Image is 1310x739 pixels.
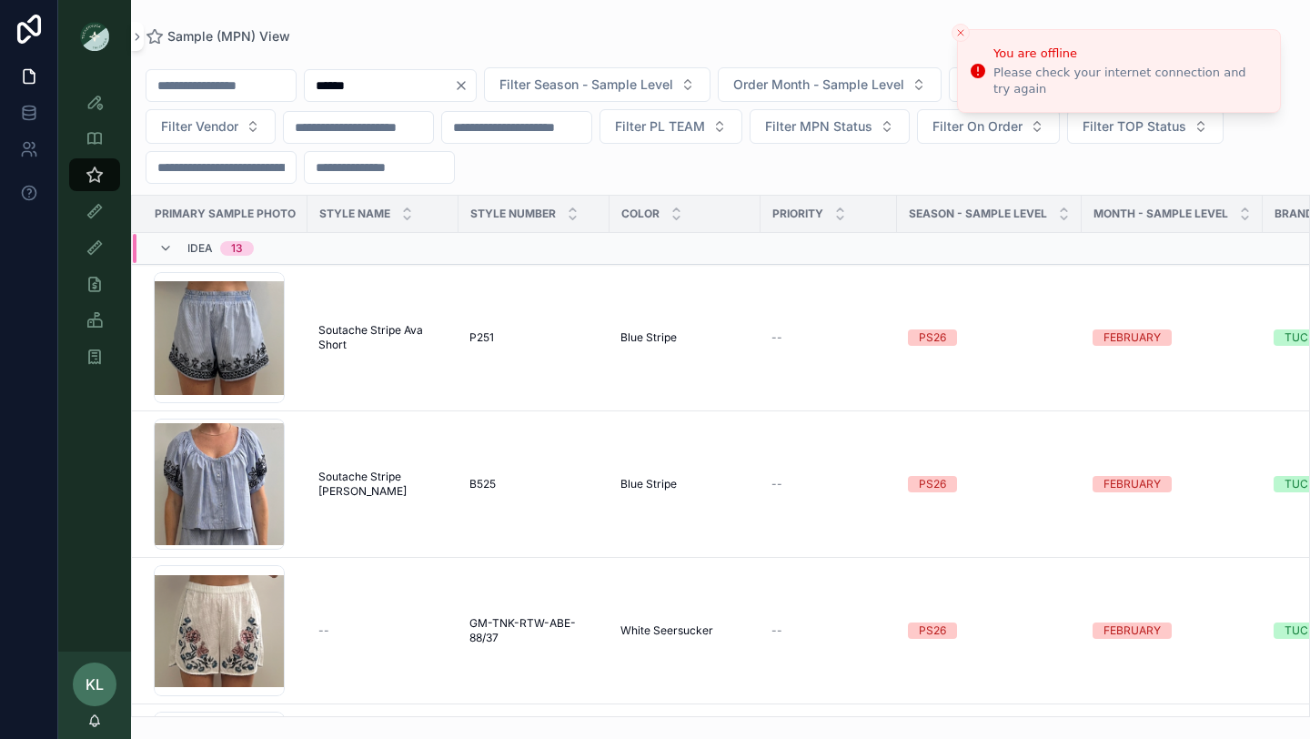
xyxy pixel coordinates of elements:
[621,207,660,221] span: Color
[231,241,243,256] div: 13
[1103,623,1161,639] div: FEBRUARY
[771,623,886,638] a: --
[58,73,131,397] div: scrollable content
[146,27,290,46] a: Sample (MPN) View
[620,477,750,491] a: Blue Stripe
[161,117,238,136] span: Filter Vendor
[620,623,750,638] a: White Seersucker
[718,67,942,102] button: Select Button
[932,117,1023,136] span: Filter On Order
[470,207,556,221] span: Style Number
[620,330,677,345] span: Blue Stripe
[469,616,599,645] a: GM-TNK-RTW-ABE-88/37
[919,329,946,346] div: PS26
[772,207,823,221] span: PRIORITY
[771,477,782,491] span: --
[949,67,1092,102] button: Select Button
[1067,109,1224,144] button: Select Button
[771,477,886,491] a: --
[917,109,1060,144] button: Select Button
[952,24,970,42] button: Close toast
[908,623,1071,639] a: PS26
[484,67,710,102] button: Select Button
[318,470,448,499] a: Soutache Stripe [PERSON_NAME]
[919,476,946,492] div: PS26
[167,27,290,46] span: Sample (MPN) View
[155,207,296,221] span: PRIMARY SAMPLE PHOTO
[1093,476,1252,492] a: FEBRUARY
[499,76,673,94] span: Filter Season - Sample Level
[86,673,104,695] span: KL
[1103,476,1161,492] div: FEBRUARY
[319,207,390,221] span: Style Name
[1093,329,1252,346] a: FEBRUARY
[187,241,213,256] span: Idea
[771,623,782,638] span: --
[765,117,872,136] span: Filter MPN Status
[80,22,109,51] img: App logo
[318,623,329,638] span: --
[919,623,946,639] div: PS26
[1103,329,1161,346] div: FEBRUARY
[469,330,494,345] span: P251
[318,623,448,638] a: --
[993,65,1265,97] div: Please check your internet connection and try again
[771,330,782,345] span: --
[454,78,476,93] button: Clear
[1083,117,1186,136] span: Filter TOP Status
[469,477,496,491] span: B525
[600,109,742,144] button: Select Button
[620,623,713,638] span: White Seersucker
[908,329,1071,346] a: PS26
[750,109,910,144] button: Select Button
[733,76,904,94] span: Order Month - Sample Level
[318,323,448,352] a: Soutache Stripe Ava Short
[993,45,1265,63] div: You are offline
[1093,207,1228,221] span: MONTH - SAMPLE LEVEL
[908,476,1071,492] a: PS26
[771,330,886,345] a: --
[620,330,750,345] a: Blue Stripe
[469,477,599,491] a: B525
[146,109,276,144] button: Select Button
[909,207,1047,221] span: Season - Sample Level
[615,117,705,136] span: Filter PL TEAM
[1093,623,1252,639] a: FEBRUARY
[469,330,599,345] a: P251
[620,477,677,491] span: Blue Stripe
